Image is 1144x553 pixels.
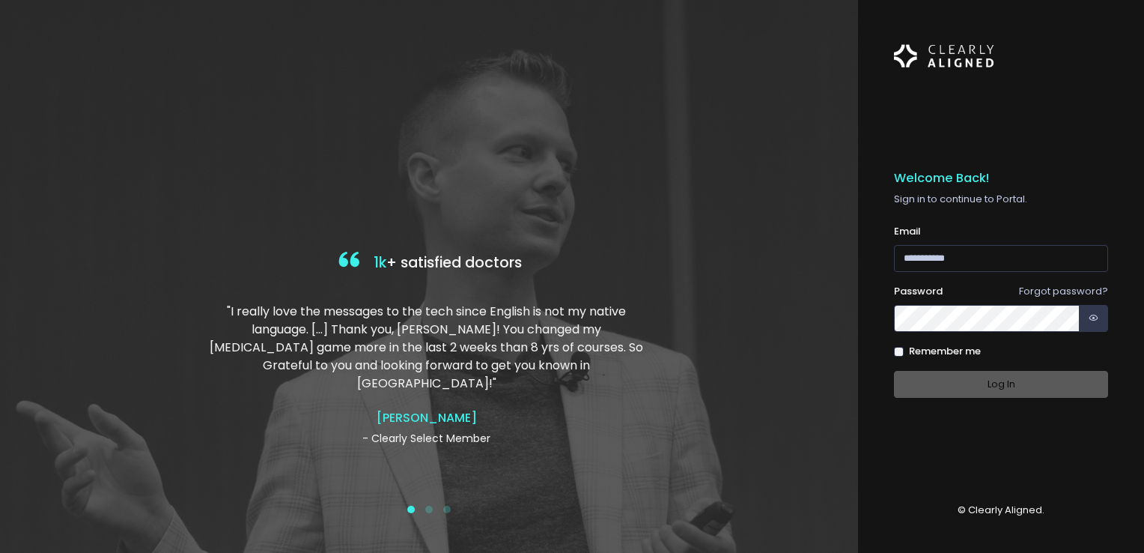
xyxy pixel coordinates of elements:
[374,253,386,273] span: 1k
[204,303,650,393] p: "I really love the messages to the tech since English is not my native language. […] Thank you, [...
[909,344,981,359] label: Remember me
[894,224,921,239] label: Email
[894,503,1108,518] p: © Clearly Aligned.
[204,411,650,425] h4: [PERSON_NAME]
[894,171,1108,186] h5: Welcome Back!
[1019,284,1108,298] a: Forgot password?
[894,36,994,76] img: Logo Horizontal
[204,248,655,279] h4: + satisfied doctors
[894,192,1108,207] p: Sign in to continue to Portal.
[894,284,943,299] label: Password
[204,431,650,447] p: - Clearly Select Member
